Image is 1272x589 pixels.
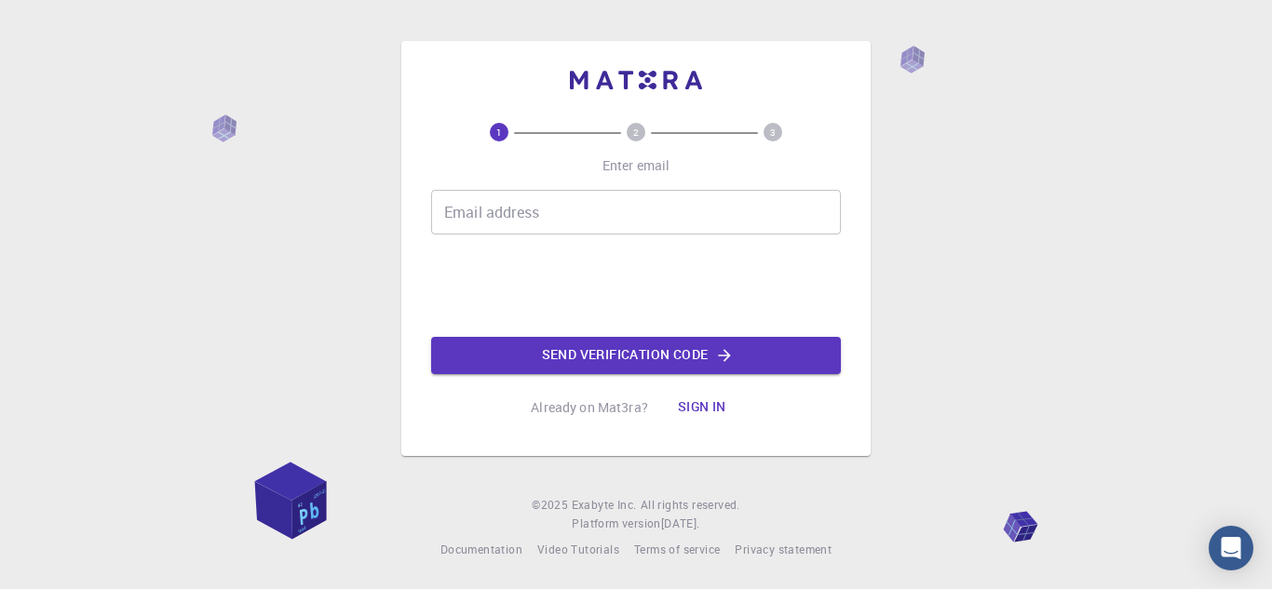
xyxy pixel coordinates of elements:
[572,515,660,533] span: Platform version
[532,496,571,515] span: © 2025
[634,541,720,559] a: Terms of service
[572,497,637,512] span: Exabyte Inc.
[494,249,778,322] iframe: reCAPTCHA
[735,541,832,559] a: Privacy statement
[440,541,522,559] a: Documentation
[633,126,639,139] text: 2
[735,542,832,556] span: Privacy statement
[537,541,619,559] a: Video Tutorials
[1209,526,1253,570] div: Open Intercom Messenger
[634,542,720,556] span: Terms of service
[661,515,700,533] a: [DATE].
[661,515,700,530] span: [DATE] .
[537,542,619,556] span: Video Tutorials
[602,156,670,175] p: Enter email
[531,398,648,417] p: Already on Mat3ra?
[496,126,502,139] text: 1
[431,337,841,374] button: Send verification code
[641,496,740,515] span: All rights reserved.
[770,126,776,139] text: 3
[663,389,741,426] button: Sign in
[440,542,522,556] span: Documentation
[572,496,637,515] a: Exabyte Inc.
